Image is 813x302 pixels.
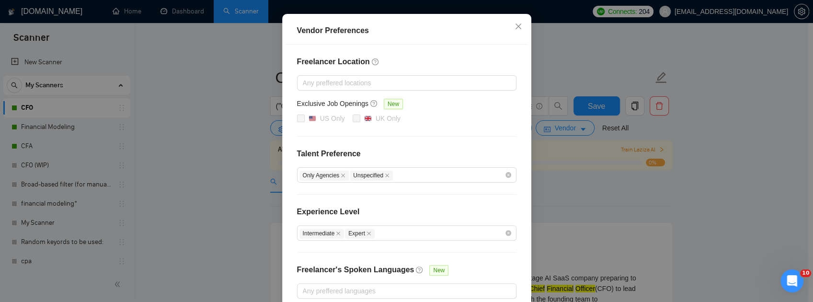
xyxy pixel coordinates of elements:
span: Expert [345,229,375,239]
div: US Only [320,113,345,124]
img: 🇺🇸 [309,115,316,122]
h4: Freelancer's Spoken Languages [297,264,414,276]
div: UK Only [376,113,401,124]
span: close [515,23,522,30]
h4: Talent Preference [297,148,516,160]
span: close [341,173,345,178]
span: Unspecified [350,171,393,181]
span: Only Agencies [299,171,349,181]
span: New [429,265,448,276]
span: 10 [800,269,811,277]
img: 🇬🇧 [365,115,371,122]
span: close-circle [505,230,511,236]
button: Close [505,14,531,40]
span: close [366,231,371,236]
span: question-circle [416,266,424,274]
span: question-circle [370,100,378,107]
div: Vendor Preferences [297,25,516,36]
span: question-circle [372,58,379,66]
h5: Exclusive Job Openings [297,98,368,109]
span: New [384,99,403,109]
span: close [385,173,389,178]
h4: Freelancer Location [297,56,516,68]
h4: Experience Level [297,206,360,218]
iframe: Intercom live chat [780,269,803,292]
span: Intermediate [299,229,344,239]
span: close [336,231,341,236]
span: close-circle [505,172,511,178]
